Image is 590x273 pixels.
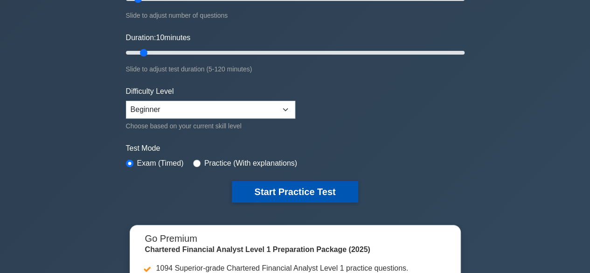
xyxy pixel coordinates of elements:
label: Duration: minutes [126,32,191,43]
label: Difficulty Level [126,86,174,97]
div: Slide to adjust test duration (5-120 minutes) [126,63,465,75]
label: Test Mode [126,143,465,154]
label: Exam (Timed) [137,158,184,169]
div: Slide to adjust number of questions [126,10,465,21]
label: Practice (With explanations) [204,158,297,169]
span: 10 [156,34,164,42]
div: Choose based on your current skill level [126,120,295,132]
button: Start Practice Test [232,181,358,203]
